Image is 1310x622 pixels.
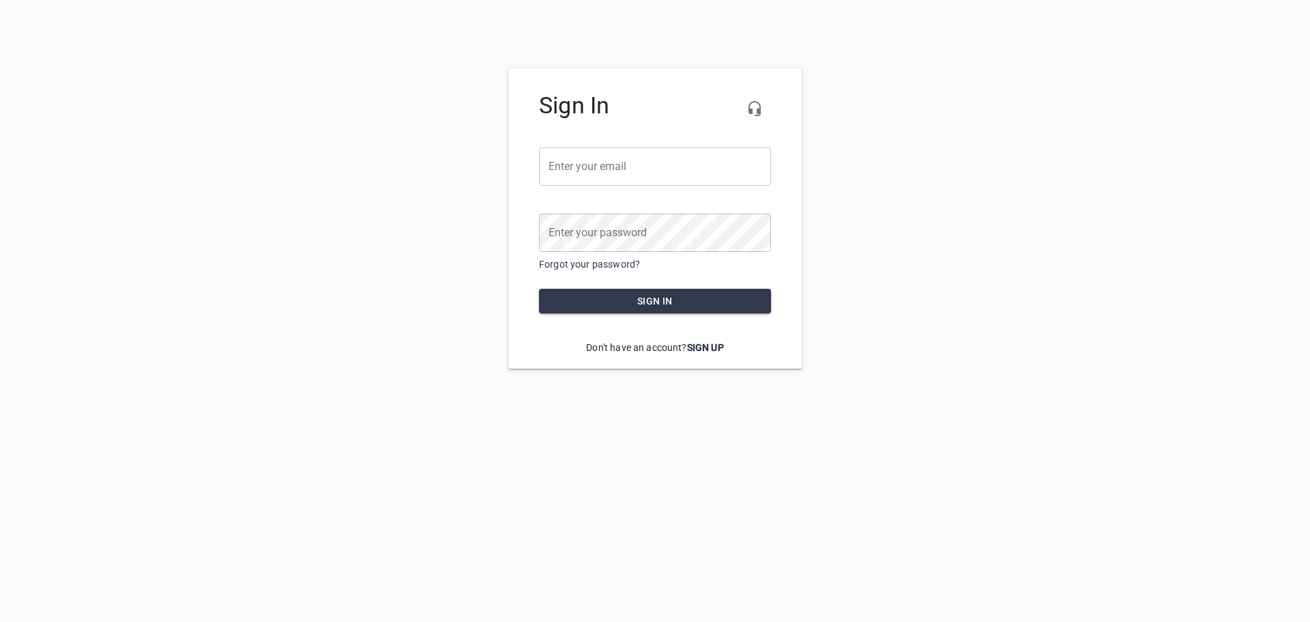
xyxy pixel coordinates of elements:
span: Sign in [550,293,760,310]
h4: Sign In [539,92,771,119]
a: Sign Up [687,342,724,353]
button: Live Chat [738,92,771,125]
p: Don't have an account? [539,330,771,365]
button: Sign in [539,289,771,314]
a: Forgot your password? [539,259,640,270]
